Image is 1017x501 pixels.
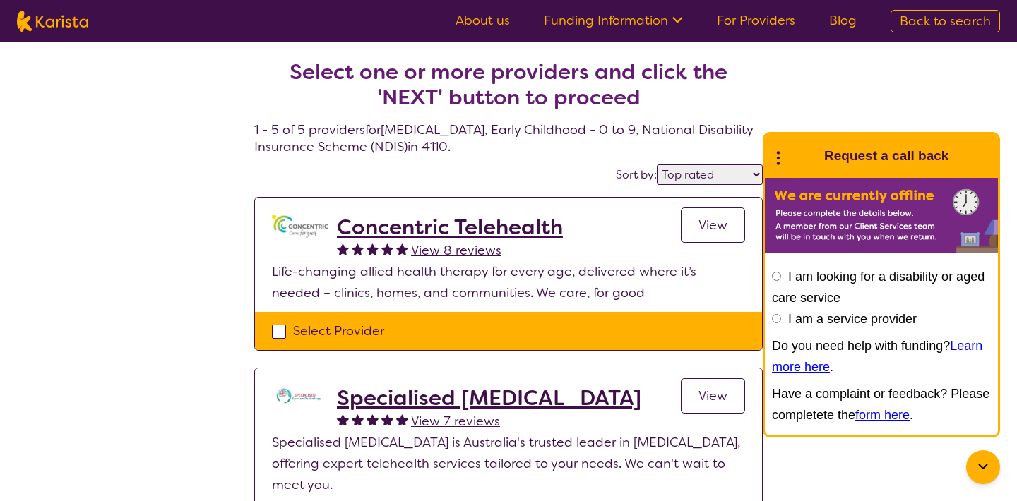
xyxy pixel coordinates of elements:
[698,217,727,234] span: View
[891,10,1000,32] a: Back to search
[544,12,683,29] a: Funding Information
[337,414,349,425] img: fullstar
[352,414,364,425] img: fullstar
[616,167,657,182] label: Sort by:
[337,243,349,255] img: fullstar
[254,25,763,155] h4: 1 - 5 of 5 providers for [MEDICAL_DATA] , Early Childhood - 0 to 9 , National Disability Insuranc...
[681,207,745,243] a: View
[411,411,500,432] a: View 7 reviews
[396,414,408,425] img: fullstar
[411,242,501,259] span: View 8 reviews
[381,243,393,255] img: fullstar
[900,13,991,30] span: Back to search
[698,387,727,404] span: View
[411,240,501,261] a: View 8 reviews
[272,432,745,495] p: Specialised [MEDICAL_DATA] is Australia's trusted leader in [MEDICAL_DATA], offering expert teleh...
[788,312,917,326] label: I am a service provider
[17,11,88,32] img: Karista logo
[272,261,745,303] p: Life-changing allied health therapy for every age, delivered where it’s needed – clinics, homes, ...
[824,145,948,167] h1: Request a call back
[396,243,408,255] img: fullstar
[681,378,745,414] a: View
[271,59,746,110] h2: Select one or more providers and click the 'NEXT' button to proceed
[272,385,328,406] img: tc7lufxpovpqcirzzyzq.png
[772,335,991,378] p: Do you need help with funding? .
[787,142,816,170] img: Karista
[765,178,998,253] img: Karista offline chat form to request call back
[855,408,910,422] a: form here
[456,12,510,29] a: About us
[829,12,857,29] a: Blog
[772,270,985,305] label: I am looking for a disability or aged care service
[337,215,563,240] a: Concentric Telehealth
[367,414,379,425] img: fullstar
[411,413,500,430] span: View 7 reviews
[352,243,364,255] img: fullstar
[717,12,795,29] a: For Providers
[381,414,393,425] img: fullstar
[367,243,379,255] img: fullstar
[272,215,328,238] img: gbybpnyn6u9ix5kguem6.png
[772,383,991,425] p: Have a complaint or feedback? Please completete the .
[337,385,641,411] a: Specialised [MEDICAL_DATA]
